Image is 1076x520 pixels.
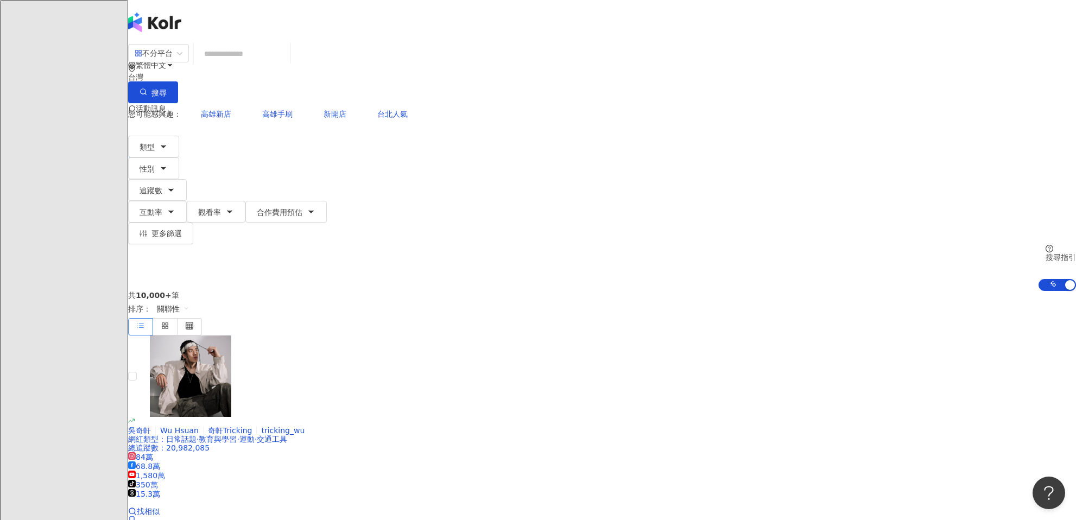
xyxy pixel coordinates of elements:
span: question-circle [1046,245,1053,252]
button: 高雄手刷 [251,103,304,125]
span: 找相似 [137,507,160,516]
button: 新開店 [312,103,358,125]
span: 高雄手刷 [262,110,293,118]
span: 搜尋 [151,88,167,97]
span: 追蹤數 [140,186,162,195]
button: 觀看率 [187,201,245,223]
button: 追蹤數 [128,179,187,201]
div: 網紅類型 ： [128,435,1076,443]
button: 性別 [128,157,179,179]
div: 台灣 [128,73,1076,81]
span: 68.8萬 [128,462,160,471]
div: 不分平台 [135,45,173,62]
span: 15.3萬 [128,490,160,498]
span: 350萬 [128,480,158,489]
span: · [197,435,199,443]
span: 互動率 [140,208,162,217]
span: 更多篩選 [151,229,182,238]
button: 互動率 [128,201,187,223]
span: 交通工具 [257,435,287,443]
span: 新開店 [324,110,346,118]
span: 關聯性 [157,300,189,318]
button: 類型 [128,136,179,157]
span: 教育與學習 [199,435,237,443]
span: Wu Hsuan [160,426,199,435]
span: 台北人氣 [377,110,408,118]
span: tricking_wu [261,426,305,435]
div: 排序： [128,300,1076,318]
span: environment [128,65,136,72]
span: 日常話題 [166,435,197,443]
button: 更多篩選 [128,223,193,244]
button: 高雄新店 [189,103,243,125]
span: 類型 [140,143,155,151]
button: 搜尋 [128,81,178,103]
span: appstore [135,49,142,57]
span: 性別 [140,164,155,173]
span: 奇軒Tricking [208,426,252,435]
div: 總追蹤數 ： 20,982,085 [128,443,1076,452]
span: 您可能感興趣： [128,110,181,118]
span: 活動訊息 [136,104,166,113]
span: · [237,435,239,443]
span: 觀看率 [198,208,221,217]
span: 1,580萬 [128,471,165,480]
span: 10,000+ [136,291,172,300]
a: 找相似 [128,507,160,516]
span: 84萬 [128,453,153,461]
button: 合作費用預估 [245,201,327,223]
div: 共 筆 [128,291,1076,300]
span: · [255,435,257,443]
div: 搜尋指引 [1046,253,1076,262]
iframe: Help Scout Beacon - Open [1033,477,1065,509]
img: logo [128,12,181,32]
span: 高雄新店 [201,110,231,118]
img: KOL Avatar [150,335,231,417]
span: 吳奇軒 [128,426,151,435]
button: 台北人氣 [366,103,419,125]
span: 合作費用預估 [257,208,302,217]
span: 運動 [239,435,255,443]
